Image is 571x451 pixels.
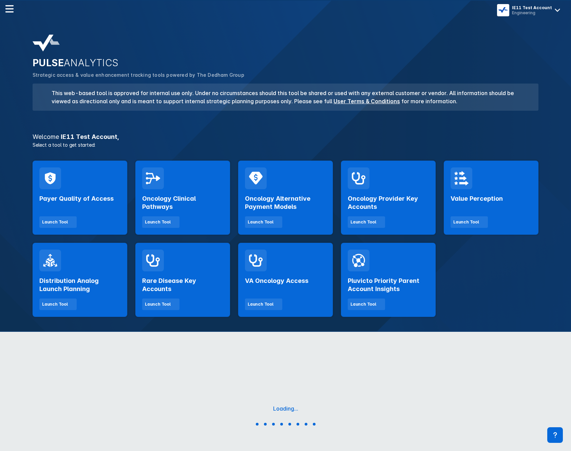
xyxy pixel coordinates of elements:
[334,98,400,105] a: User Terms & Conditions
[245,299,282,310] button: Launch Tool
[350,301,376,307] div: Launch Tool
[39,299,77,310] button: Launch Tool
[238,161,333,235] a: Oncology Alternative Payment ModelsLaunch Tool
[248,301,273,307] div: Launch Tool
[28,134,543,140] h3: IE11 Test Account ,
[28,141,543,148] p: Select a tool to get started:
[245,195,326,211] h2: Oncology Alternative Payment Models
[350,219,376,225] div: Launch Tool
[248,219,273,225] div: Launch Tool
[348,216,385,228] button: Launch Tool
[245,216,282,228] button: Launch Tool
[512,10,552,15] div: Engineering
[39,195,114,203] h2: Payer Quality of Access
[273,405,298,412] div: Loading...
[42,219,68,225] div: Launch Tool
[135,243,230,317] a: Rare Disease Key AccountsLaunch Tool
[142,195,223,211] h2: Oncology Clinical Pathways
[135,161,230,235] a: Oncology Clinical PathwaysLaunch Tool
[33,243,127,317] a: Distribution Analog Launch PlanningLaunch Tool
[547,427,563,443] div: Contact Support
[33,71,538,79] p: Strategic access & value enhancement tracking tools powered by The Dedham Group
[341,161,436,235] a: Oncology Provider Key AccountsLaunch Tool
[451,195,503,203] h2: Value Perception
[39,216,77,228] button: Launch Tool
[5,5,14,13] img: menu--horizontal.svg
[33,133,59,140] span: Welcome
[39,277,120,293] h2: Distribution Analog Launch Planning
[33,35,60,52] img: pulse-analytics-logo
[142,277,223,293] h2: Rare Disease Key Accounts
[245,277,308,285] h2: VA Oncology Access
[238,243,333,317] a: VA Oncology AccessLaunch Tool
[145,219,171,225] div: Launch Tool
[145,301,171,307] div: Launch Tool
[453,219,479,225] div: Launch Tool
[47,89,530,105] h3: This web-based tool is approved for internal use only. Under no circumstances should this tool be...
[498,5,508,15] img: menu button
[512,5,552,10] div: IE11 Test Account
[348,299,385,310] button: Launch Tool
[42,301,68,307] div: Launch Tool
[142,216,179,228] button: Launch Tool
[451,216,488,228] button: Launch Tool
[348,195,429,211] h2: Oncology Provider Key Accounts
[142,299,179,310] button: Launch Tool
[33,161,127,235] a: Payer Quality of AccessLaunch Tool
[341,243,436,317] a: Pluvicto Priority Parent Account InsightsLaunch Tool
[33,57,538,69] h2: PULSE
[348,277,429,293] h2: Pluvicto Priority Parent Account Insights
[64,57,119,69] span: ANALYTICS
[444,161,538,235] a: Value PerceptionLaunch Tool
